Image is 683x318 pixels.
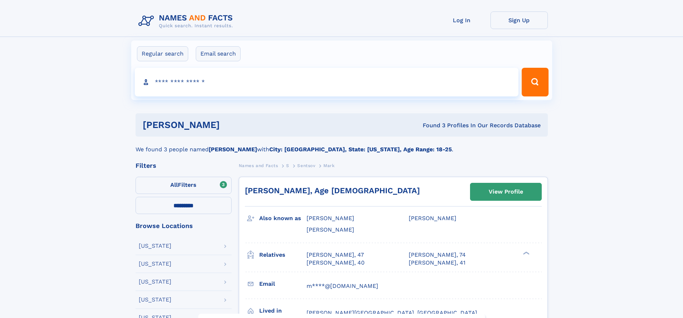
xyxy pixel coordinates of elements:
div: ❯ [521,251,530,255]
input: search input [135,68,519,96]
span: [PERSON_NAME] [409,215,456,222]
div: We found 3 people named with . [136,137,548,154]
a: View Profile [470,183,541,200]
label: Email search [196,46,241,61]
div: Browse Locations [136,223,232,229]
div: [US_STATE] [139,297,171,303]
span: All [170,181,178,188]
b: [PERSON_NAME] [209,146,257,153]
span: Sentsov [297,163,315,168]
div: [US_STATE] [139,279,171,285]
img: Logo Names and Facts [136,11,239,31]
button: Search Button [522,68,548,96]
h3: Also known as [259,212,307,224]
a: [PERSON_NAME], 41 [409,259,465,267]
a: [PERSON_NAME], 47 [307,251,364,259]
a: S [286,161,289,170]
h1: [PERSON_NAME] [143,120,321,129]
h3: Relatives [259,249,307,261]
h3: Lived in [259,305,307,317]
b: City: [GEOGRAPHIC_DATA], State: [US_STATE], Age Range: 18-25 [269,146,452,153]
a: [PERSON_NAME], 40 [307,259,365,267]
div: View Profile [489,184,523,200]
span: Mark [323,163,335,168]
div: Found 3 Profiles In Our Records Database [321,122,541,129]
div: Filters [136,162,232,169]
div: [US_STATE] [139,243,171,249]
label: Filters [136,177,232,194]
span: [PERSON_NAME] [307,215,354,222]
div: [US_STATE] [139,261,171,267]
a: [PERSON_NAME], 74 [409,251,466,259]
a: Log In [433,11,490,29]
a: Sign Up [490,11,548,29]
span: [PERSON_NAME] [307,226,354,233]
a: Sentsov [297,161,315,170]
span: S [286,163,289,168]
a: [PERSON_NAME], Age [DEMOGRAPHIC_DATA] [245,186,420,195]
a: Names and Facts [239,161,278,170]
span: [PERSON_NAME][GEOGRAPHIC_DATA], [GEOGRAPHIC_DATA] [307,309,477,316]
label: Regular search [137,46,188,61]
h3: Email [259,278,307,290]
